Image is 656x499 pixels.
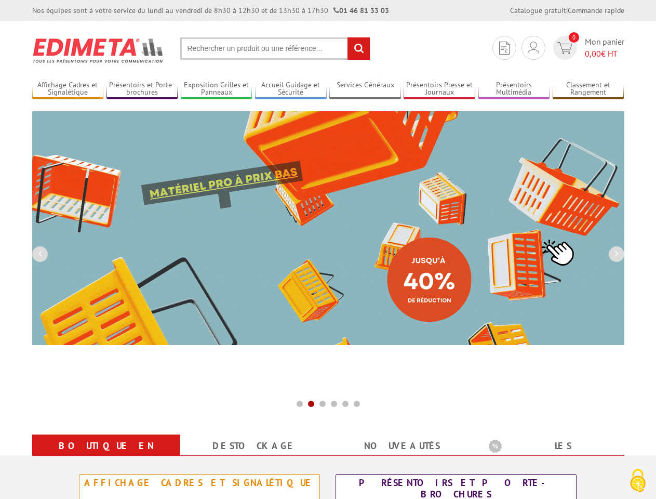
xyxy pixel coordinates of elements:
[568,6,624,15] a: Commande rapide
[478,81,550,98] a: Présentoirs Multimédia
[106,81,178,98] a: Présentoirs et Porte-brochures
[404,81,475,98] a: Présentoirs Presse et Journaux
[255,81,327,98] a: Accueil Guidage et Sécurité
[585,48,601,59] span: 0,00
[510,5,624,16] div: |
[341,437,464,455] a: nouveautés
[329,81,401,98] a: Services Généraux
[45,437,168,474] a: Boutique en ligne
[489,437,619,457] b: Les promotions
[32,31,165,70] img: Présentoir, panneau, stand - Edimeta - PLV, affichage, mobilier bureau, entreprise
[347,37,370,60] input: rechercher
[585,48,624,60] span: € HT
[585,36,624,60] span: Mon panier
[489,437,612,474] a: Les promotions
[181,81,252,98] a: Exposition Grilles et Panneaux
[193,437,316,455] a: Destockage
[180,37,370,60] input: Rechercher un produit ou une référence...
[625,468,651,494] img: Cookies (fenêtre modale)
[510,6,566,15] a: Catalogue gratuit
[553,81,624,98] a: Classement et Rangement
[620,464,656,499] button: Cookies (fenêtre modale)
[333,6,389,15] strong: 01 46 81 33 03
[32,81,104,98] a: Affichage Cadres et Signalétique
[528,42,539,54] img: devis rapide
[569,32,579,43] span: 0
[557,42,572,54] img: devis rapide
[32,5,389,16] div: Nos équipes sont à votre service du lundi au vendredi de 8h30 à 12h30 et de 13h30 à 17h30
[499,42,510,55] img: devis rapide
[551,36,624,60] a: devis rapide 0 Mon panier 0,00€ HT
